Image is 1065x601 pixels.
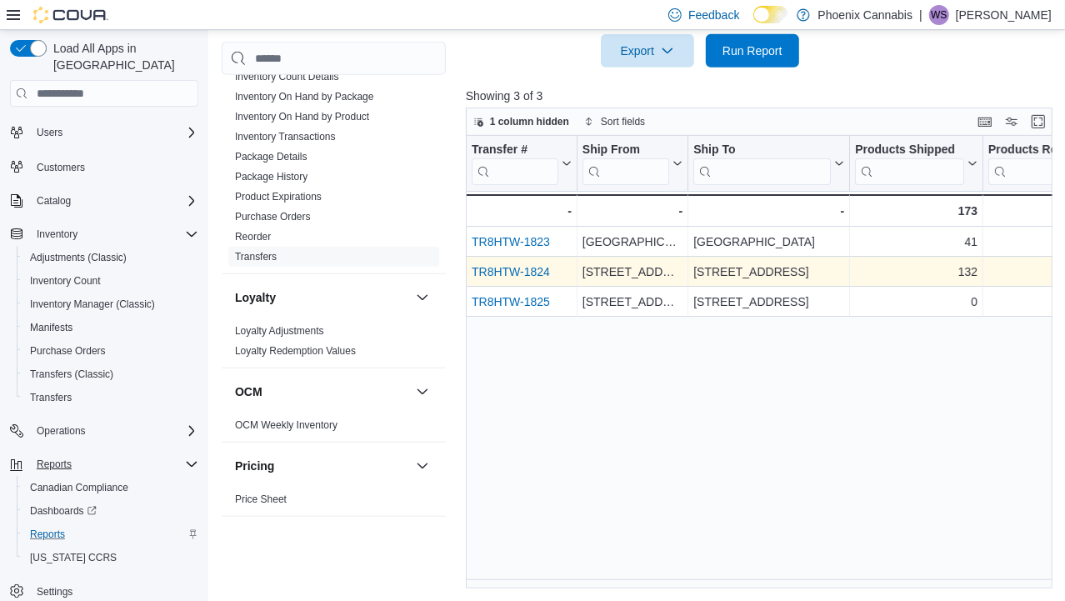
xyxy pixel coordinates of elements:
[235,91,374,103] a: Inventory On Hand by Package
[23,271,198,291] span: Inventory Count
[23,271,107,291] a: Inventory Count
[855,201,977,221] div: 173
[235,150,307,163] span: Package Details
[23,501,198,521] span: Dashboards
[3,419,205,443] button: Operations
[753,23,754,24] span: Dark Mode
[855,232,977,252] div: 41
[235,289,409,306] button: Loyalty
[582,262,682,282] div: [STREET_ADDRESS]
[30,391,72,404] span: Transfers
[235,130,336,143] span: Inventory Transactions
[37,458,72,471] span: Reports
[30,156,198,177] span: Customers
[412,288,432,308] button: Loyalty
[582,201,682,221] div: -
[235,383,262,400] h3: OCM
[235,131,336,143] a: Inventory Transactions
[611,34,684,68] span: Export
[855,292,977,312] div: 0
[235,170,307,183] span: Package History
[235,251,277,263] a: Transfers
[3,223,205,246] button: Inventory
[30,454,78,474] button: Reports
[693,262,844,282] div: [STREET_ADDRESS]
[3,189,205,213] button: Catalog
[235,325,324,337] a: Loyalty Adjustments
[37,228,77,241] span: Inventory
[490,115,569,128] span: 1 column hidden
[235,230,271,243] span: Reorder
[30,224,84,244] button: Inventory
[23,388,198,408] span: Transfers
[17,246,205,269] button: Adjustments (Classic)
[235,419,337,431] a: OCM Weekly Inventory
[235,458,274,474] h3: Pricing
[472,235,550,248] a: TR8HTW-1823
[235,383,409,400] button: OCM
[3,121,205,144] button: Users
[693,201,844,221] div: -
[30,123,198,143] span: Users
[222,415,446,442] div: OCM
[467,112,576,132] button: 1 column hidden
[23,364,120,384] a: Transfers (Classic)
[693,232,844,252] div: [GEOGRAPHIC_DATA]
[23,388,78,408] a: Transfers
[17,293,205,316] button: Inventory Manager (Classic)
[235,418,337,432] span: OCM Weekly Inventory
[37,424,86,438] span: Operations
[235,324,324,338] span: Loyalty Adjustments
[33,7,108,23] img: Cova
[30,551,117,564] span: [US_STATE] CCRS
[855,143,964,158] div: Products Shipped
[30,481,128,494] span: Canadian Compliance
[235,493,287,505] a: Price Sheet
[235,344,356,358] span: Loyalty Redemption Values
[472,295,550,308] a: TR8HTW-1825
[235,151,307,163] a: Package Details
[472,143,572,185] button: Transfer #
[30,368,113,381] span: Transfers (Classic)
[1002,112,1022,132] button: Display options
[23,318,79,338] a: Manifests
[472,143,558,158] div: Transfer #
[1028,112,1048,132] button: Enter fullscreen
[30,274,101,288] span: Inventory Count
[30,191,198,211] span: Catalog
[30,454,198,474] span: Reports
[17,386,205,409] button: Transfers
[23,478,198,498] span: Canadian Compliance
[582,143,682,185] button: Ship From
[472,265,550,278] a: TR8HTW-1824
[30,191,77,211] button: Catalog
[23,341,198,361] span: Purchase Orders
[929,5,949,25] div: Waeel Sattouf
[956,5,1052,25] p: [PERSON_NAME]
[753,6,788,23] input: Dark Mode
[37,126,62,139] span: Users
[23,524,198,544] span: Reports
[235,110,369,123] span: Inventory On Hand by Product
[30,158,92,178] a: Customers
[37,585,72,598] span: Settings
[23,501,103,521] a: Dashboards
[235,458,409,474] button: Pricing
[23,248,133,268] a: Adjustments (Classic)
[30,344,106,358] span: Purchase Orders
[23,524,72,544] a: Reports
[17,339,205,363] button: Purchase Orders
[23,478,135,498] a: Canadian Compliance
[919,5,922,25] p: |
[3,154,205,178] button: Customers
[855,143,964,185] div: Products Shipped
[466,88,1058,104] p: Showing 3 of 3
[47,40,198,73] span: Load All Apps in [GEOGRAPHIC_DATA]
[37,194,71,208] span: Catalog
[235,493,287,506] span: Price Sheet
[17,316,205,339] button: Manifests
[577,112,652,132] button: Sort fields
[17,269,205,293] button: Inventory Count
[582,143,669,185] div: Ship From
[235,190,322,203] span: Product Expirations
